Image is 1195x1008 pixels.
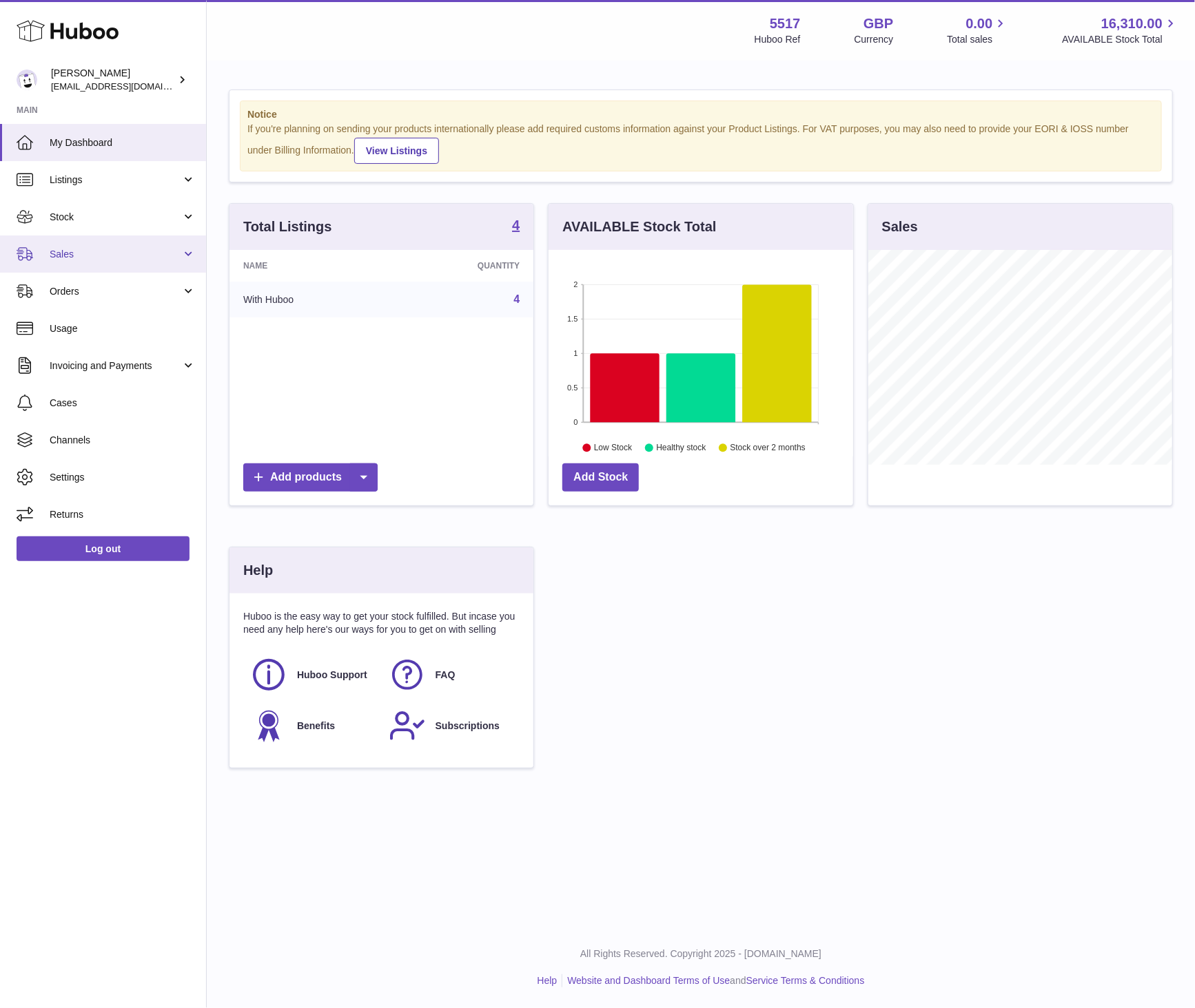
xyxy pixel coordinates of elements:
span: My Dashboard [50,136,196,149]
span: Sales [50,248,181,261]
th: Quantity [390,250,534,282]
span: Listings [50,174,181,187]
p: Huboo is the easy way to get your stock fulfilled. But incase you need any help here's our ways f... [243,610,520,636]
span: Cases [50,397,196,410]
a: Subscriptions [389,707,513,744]
h3: AVAILABLE Stock Total [562,218,716,236]
img: alessiavanzwolle@hotmail.com [17,70,37,90]
strong: GBP [864,14,893,33]
span: AVAILABLE Stock Total [1062,33,1178,46]
a: 4 [513,293,520,305]
h3: Total Listings [243,218,332,236]
text: 1.5 [568,315,578,323]
a: Service Terms & Conditions [746,975,865,986]
h3: Sales [882,218,918,236]
a: Add Stock [562,463,639,492]
strong: 4 [512,218,520,232]
text: 2 [574,280,578,288]
span: Huboo Support [297,669,367,682]
span: 16,310.00 [1101,14,1163,33]
span: Subscriptions [436,720,500,733]
span: FAQ [436,669,456,682]
a: 4 [512,218,520,235]
a: Website and Dashboard Terms of Use [567,975,730,986]
text: Stock over 2 months [731,443,806,452]
a: Log out [17,536,190,561]
text: 0.5 [568,384,578,392]
td: With Huboo [229,282,390,317]
text: 0 [574,418,578,426]
text: Low Stock [594,443,633,452]
span: Stock [50,211,181,224]
text: 1 [574,349,578,357]
div: Currency [855,33,894,46]
strong: Notice [247,108,1154,121]
span: 0.00 [966,14,993,33]
div: Huboo Ref [755,33,801,46]
div: If you're planning on sending your products internationally please add required customs informati... [247,123,1154,164]
span: Benefits [297,720,335,733]
h3: Help [243,561,273,580]
a: Benefits [250,707,375,744]
a: Help [538,975,558,986]
a: FAQ [389,656,513,693]
a: Add products [243,463,378,492]
span: Invoicing and Payments [50,359,181,372]
li: and [562,974,864,987]
span: [EMAIL_ADDRESS][DOMAIN_NAME] [51,81,203,92]
span: Channels [50,434,196,447]
span: Settings [50,471,196,484]
a: View Listings [354,138,439,164]
span: Orders [50,285,181,298]
p: All Rights Reserved. Copyright 2025 - [DOMAIN_NAME] [218,947,1184,960]
a: 0.00 Total sales [947,14,1008,46]
text: Healthy stock [657,443,707,452]
span: Usage [50,322,196,335]
a: Huboo Support [250,656,375,693]
div: [PERSON_NAME] [51,67,175,93]
strong: 5517 [770,14,801,33]
span: Returns [50,508,196,521]
th: Name [229,250,390,282]
span: Total sales [947,33,1008,46]
a: 16,310.00 AVAILABLE Stock Total [1062,14,1178,46]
